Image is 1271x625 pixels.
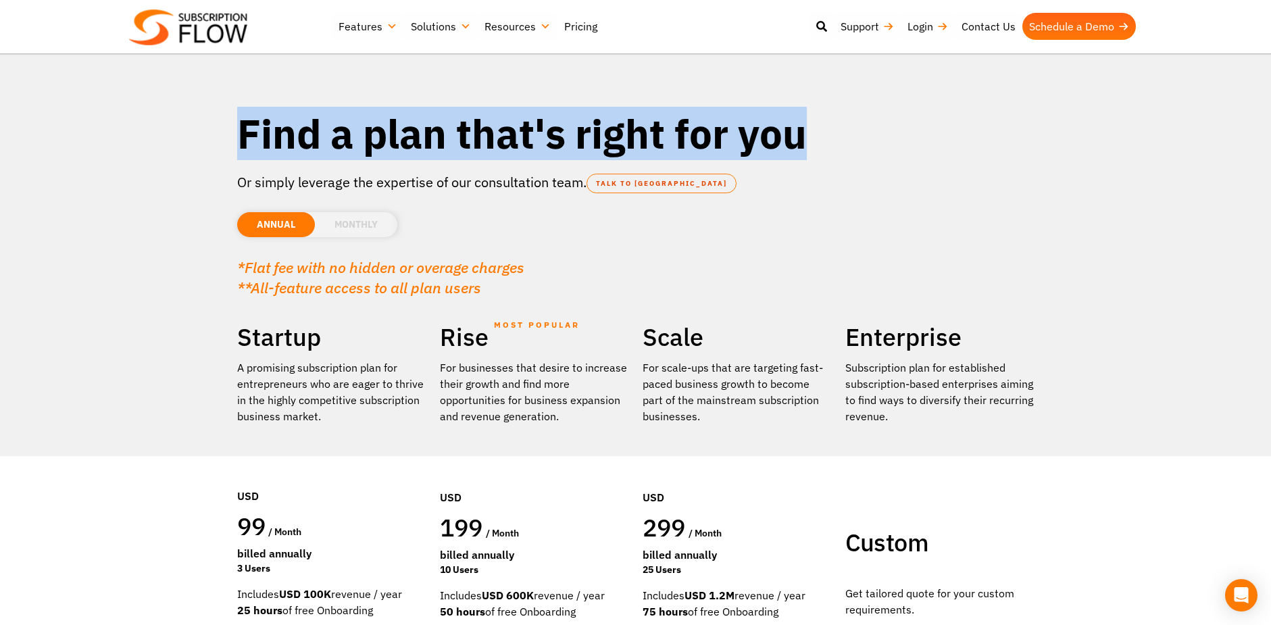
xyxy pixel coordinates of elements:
[237,561,426,576] div: 3 Users
[440,449,629,512] div: USD
[643,359,832,424] div: For scale-ups that are targeting fast-paced business growth to become part of the mainstream subs...
[684,589,734,602] strong: USD 1.2M
[643,563,832,577] div: 25 Users
[440,563,629,577] div: 10 Users
[486,527,519,539] span: / month
[268,526,301,538] span: / month
[279,587,331,601] strong: USD 100K
[237,447,426,511] div: USD
[237,322,426,353] h2: Startup
[557,13,604,40] a: Pricing
[237,108,1035,159] h1: Find a plan that's right for you
[845,526,928,558] span: Custom
[237,545,426,561] div: Billed Annually
[237,172,1035,193] p: Or simply leverage the expertise of our consultation team.
[689,527,722,539] span: / month
[1225,579,1257,611] div: Open Intercom Messenger
[237,359,426,424] p: A promising subscription plan for entrepreneurs who are eager to thrive in the highly competitive...
[845,585,1035,618] p: Get tailored quote for your custom requirements.
[845,322,1035,353] h2: Enterprise
[643,322,832,353] h2: Scale
[643,547,832,563] div: Billed Annually
[440,547,629,563] div: Billed Annually
[587,174,737,193] a: TALK TO [GEOGRAPHIC_DATA]
[901,13,955,40] a: Login
[237,212,315,237] li: ANNUAL
[845,359,1035,424] p: Subscription plan for established subscription-based enterprises aiming to find ways to diversify...
[440,322,629,353] h2: Rise
[237,586,426,618] div: Includes revenue / year of free Onboarding
[955,13,1022,40] a: Contact Us
[643,587,832,620] div: Includes revenue / year of free Onboarding
[404,13,478,40] a: Solutions
[834,13,901,40] a: Support
[643,511,686,543] span: 299
[440,605,485,618] strong: 50 hours
[440,359,629,424] div: For businesses that desire to increase their growth and find more opportunities for business expa...
[237,257,524,277] em: *Flat fee with no hidden or overage charges
[332,13,404,40] a: Features
[237,510,266,542] span: 99
[440,511,483,543] span: 199
[129,9,247,45] img: Subscriptionflow
[1022,13,1136,40] a: Schedule a Demo
[494,309,580,341] span: MOST POPULAR
[482,589,534,602] strong: USD 600K
[643,449,832,512] div: USD
[315,212,397,237] li: MONTHLY
[478,13,557,40] a: Resources
[237,278,481,297] em: **All-feature access to all plan users
[643,605,688,618] strong: 75 hours
[440,587,629,620] div: Includes revenue / year of free Onboarding
[237,603,282,617] strong: 25 hours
